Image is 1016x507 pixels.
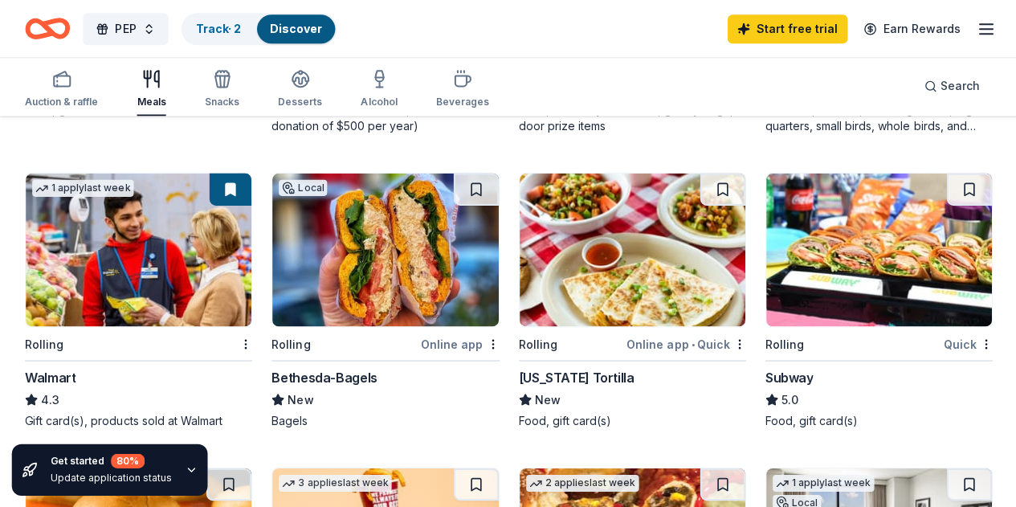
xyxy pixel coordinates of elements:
div: Gift cards ($50-100 value, with a maximum donation of $500 per year) [271,101,498,133]
div: Bethesda-Bagels [271,366,377,386]
div: 1 apply last week [771,473,872,490]
div: Rolling [518,333,557,353]
a: Discover [270,22,322,35]
img: Image for Walmart [27,173,251,325]
div: [US_STATE] Tortilla [518,366,633,386]
div: Chicken products, including drums, leg quarters, small birds, whole birds, and whole legs [764,101,990,133]
div: Desserts [278,95,322,108]
div: Alcohol [361,95,397,108]
div: Online app [421,333,499,353]
button: Snacks [205,63,239,116]
button: Track· 2Discover [182,13,337,45]
div: 2 applies last week [525,473,638,490]
span: PEP [116,19,137,39]
button: PEP [84,13,169,45]
div: Rolling [764,333,802,353]
div: Subway [764,366,812,386]
span: New [288,389,313,408]
div: 80 % [112,452,145,467]
div: Gift card(s), products sold at Walmart [26,411,252,427]
span: 4.3 [42,389,60,408]
div: Walmart [26,366,76,386]
div: Snacks [205,95,239,108]
div: Food, gift card(s) [764,411,990,427]
div: Quick [941,333,990,353]
a: Image for California TortillaRollingOnline app•Quick[US_STATE] TortillaNewFood, gift card(s) [518,172,745,427]
div: Rolling [26,333,64,353]
div: 3 applies last week [279,473,391,490]
div: Update application status [51,470,173,483]
span: New [534,389,560,408]
a: Image for SubwayRollingQuickSubway5.0Food, gift card(s) [764,172,990,427]
button: Auction & raffle [26,63,99,116]
div: Get started [51,452,173,467]
button: Meals [137,63,166,116]
button: Alcohol [361,63,397,116]
a: Image for Bethesda-BagelsLocalRollingOnline appBethesda-BagelsNewBagels [271,172,498,427]
span: • [690,337,693,350]
div: Bagels [271,411,498,427]
img: Image for California Tortilla [519,173,744,325]
div: Online app Quick [626,333,745,353]
button: Beverages [435,63,488,116]
span: Search [938,76,977,96]
div: Food, gift card(s) [518,411,745,427]
img: Image for Bethesda-Bagels [272,173,497,325]
div: 1 apply last week [33,179,134,196]
a: Image for Walmart1 applylast weekRollingWalmart4.3Gift card(s), products sold at Walmart [26,172,252,427]
div: Rolling [271,333,310,353]
div: Food, monetary donations, goody bags, door prize items [518,101,745,133]
div: Beverages [435,95,488,108]
a: Start free trial [726,14,846,43]
span: 5.0 [780,389,797,408]
div: Local [279,179,327,195]
div: Meals [137,95,166,108]
a: Track· 2 [196,22,241,35]
button: Search [909,70,990,102]
div: Auction & raffle [26,95,99,108]
a: Earn Rewards [852,14,968,43]
img: Image for Subway [765,173,989,325]
a: Home [26,10,71,47]
button: Desserts [278,63,322,116]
